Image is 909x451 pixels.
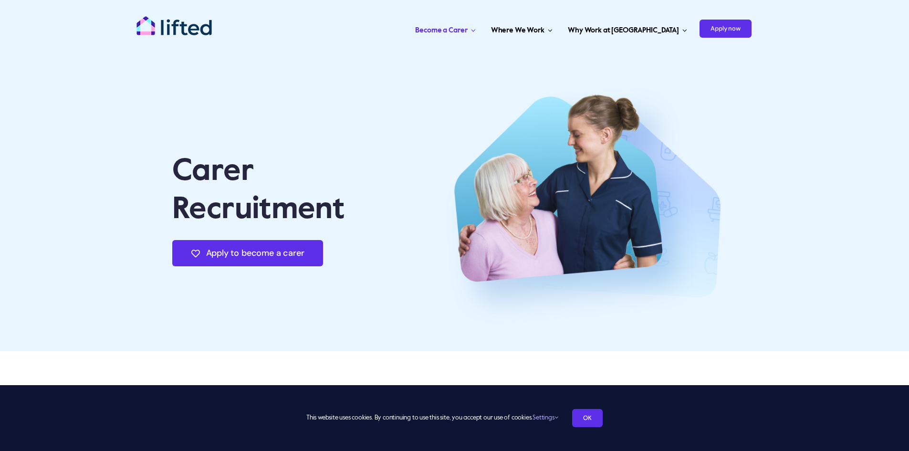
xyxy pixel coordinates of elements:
img: Beome a Carer – Hero Image [434,72,737,342]
a: Why Work at [GEOGRAPHIC_DATA] [565,14,690,43]
span: Apply to become a carer [206,248,304,258]
a: OK [572,409,603,427]
span: Apply now [700,20,752,38]
a: Settings [533,415,558,421]
nav: Carer Jobs Menu [286,14,752,43]
a: Apply now [700,14,752,43]
a: Become a Carer [412,14,478,43]
a: Where We Work [488,14,555,43]
span: Why Work at [GEOGRAPHIC_DATA] [568,23,679,38]
a: Apply to become a carer [172,240,323,266]
span: Become a Carer [415,23,467,38]
a: lifted-logo [136,16,212,25]
span: This website uses cookies. By continuing to use this site, you accept our use of cookies. [306,410,558,426]
span: Carer Recruitment [172,156,345,225]
span: Where We Work [491,23,544,38]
